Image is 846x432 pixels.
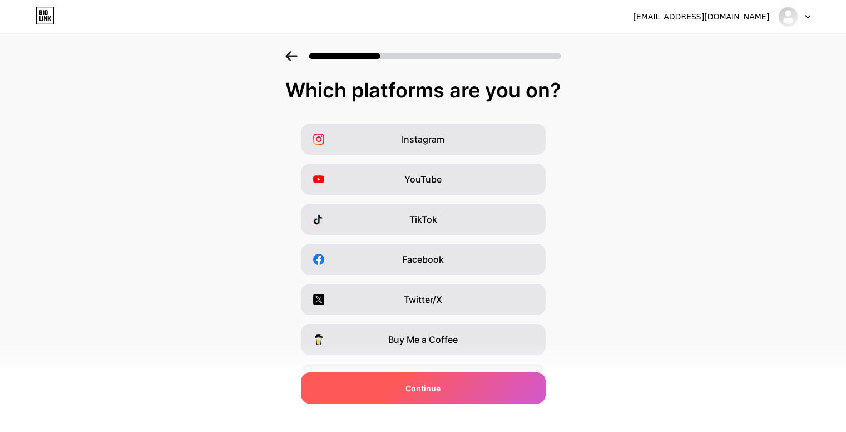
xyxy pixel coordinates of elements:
[633,11,769,23] div: [EMAIL_ADDRESS][DOMAIN_NAME]
[402,132,444,146] span: Instagram
[388,333,458,346] span: Buy Me a Coffee
[404,173,442,186] span: YouTube
[778,6,799,27] img: wi7714mllee
[404,293,442,306] span: Twitter/X
[405,382,441,394] span: Continue
[389,413,457,426] span: I have a website
[11,79,835,101] div: Which platforms are you on?
[409,213,437,226] span: TikTok
[402,253,444,266] span: Facebook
